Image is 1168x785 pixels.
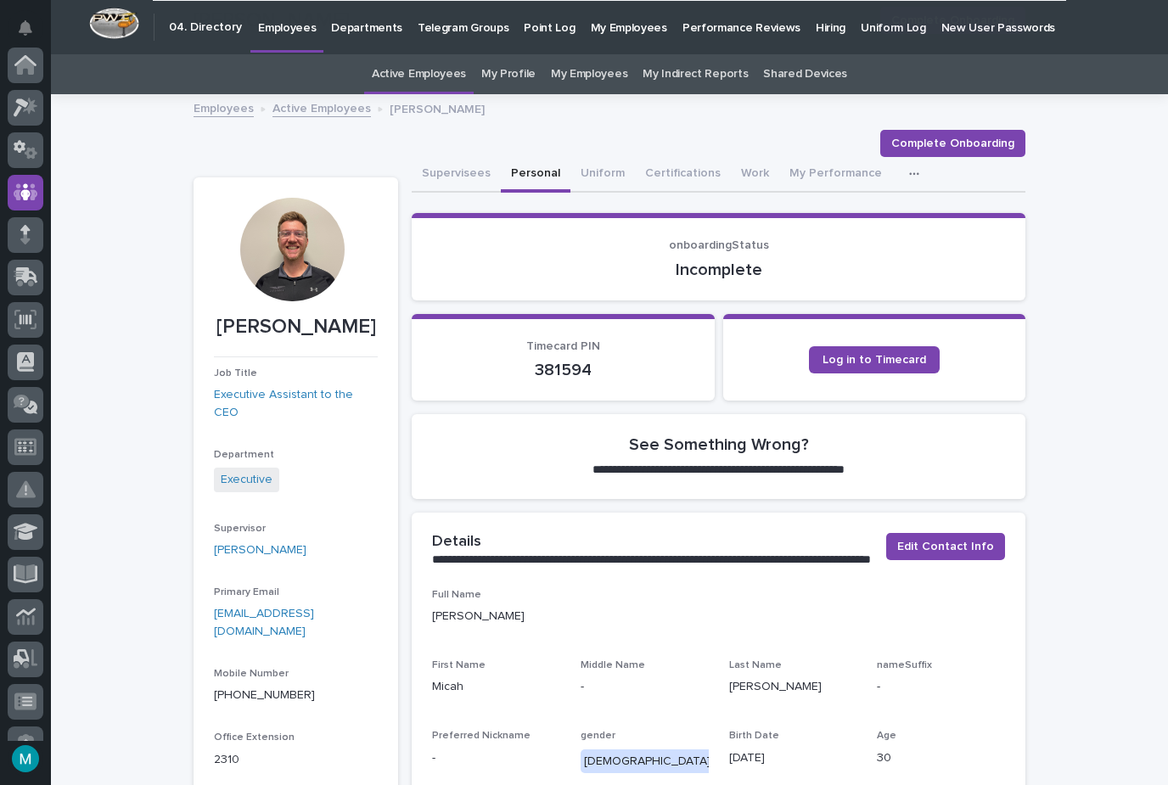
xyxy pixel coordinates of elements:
[729,731,779,741] span: Birth Date
[214,541,306,559] a: [PERSON_NAME]
[432,660,486,670] span: First Name
[877,678,1005,696] p: -
[214,524,266,534] span: Supervisor
[581,731,615,741] span: gender
[214,732,295,743] span: Office Extension
[729,660,782,670] span: Last Name
[731,157,779,193] button: Work
[729,749,857,767] p: [DATE]
[214,450,274,460] span: Department
[194,98,254,117] a: Employees
[8,741,43,777] button: users-avatar
[432,533,481,552] h2: Details
[432,678,560,696] p: Micah
[272,98,371,117] a: Active Employees
[629,435,809,455] h2: See Something Wrong?
[669,239,769,251] span: onboardingStatus
[432,360,694,380] p: 381594
[214,669,289,679] span: Mobile Number
[432,749,560,767] p: -
[729,678,857,696] p: [PERSON_NAME]
[877,749,1005,767] p: 30
[581,678,709,696] p: -
[551,54,627,94] a: My Employees
[214,315,378,339] p: [PERSON_NAME]
[501,157,570,193] button: Personal
[8,10,43,46] button: Notifications
[809,346,940,373] a: Log in to Timecard
[877,660,932,670] span: nameSuffix
[390,98,485,117] p: [PERSON_NAME]
[891,135,1014,152] span: Complete Onboarding
[643,54,748,94] a: My Indirect Reports
[581,660,645,670] span: Middle Name
[169,20,242,35] h2: 04. Directory
[581,749,714,774] div: [DEMOGRAPHIC_DATA]
[21,20,43,48] div: Notifications
[412,157,501,193] button: Supervisees
[481,54,536,94] a: My Profile
[89,8,139,39] img: Workspace Logo
[214,689,315,701] a: [PHONE_NUMBER]
[214,386,378,422] a: Executive Assistant to the CEO
[635,157,731,193] button: Certifications
[221,471,272,489] a: Executive
[897,538,994,555] span: Edit Contact Info
[779,157,892,193] button: My Performance
[763,54,847,94] a: Shared Devices
[823,354,926,366] span: Log in to Timecard
[432,260,1005,280] p: Incomplete
[570,157,635,193] button: Uniform
[432,590,481,600] span: Full Name
[877,731,896,741] span: Age
[214,368,257,378] span: Job Title
[214,587,279,597] span: Primary Email
[526,340,600,352] span: Timecard PIN
[432,731,531,741] span: Preferred Nickname
[880,130,1025,157] button: Complete Onboarding
[214,751,378,769] p: 2310
[432,608,1005,625] p: [PERSON_NAME]
[886,533,1005,560] button: Edit Contact Info
[372,54,466,94] a: Active Employees
[214,608,314,637] a: [EMAIL_ADDRESS][DOMAIN_NAME]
